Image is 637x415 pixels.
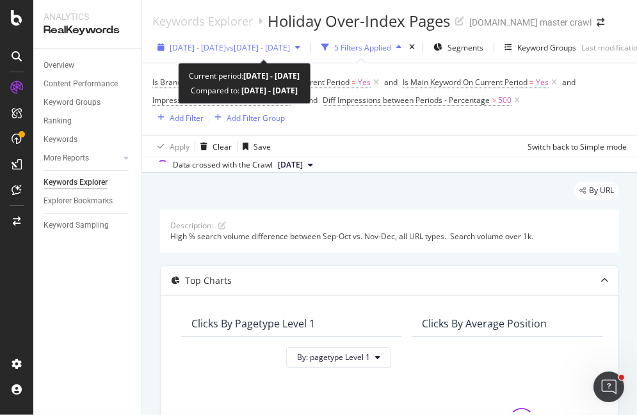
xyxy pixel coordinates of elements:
div: [DOMAIN_NAME] master crawl [469,16,592,29]
a: Keyword Sampling [44,219,133,232]
div: Analytics [44,10,131,23]
div: More Reports [44,152,89,165]
span: Yes [358,74,371,91]
button: and [562,76,576,88]
div: arrow-right-arrow-left [597,18,604,27]
a: Keywords Explorer [152,14,253,28]
a: More Reports [44,152,120,165]
a: Keywords Explorer [44,176,133,189]
div: Explorer Bookmarks [44,194,113,208]
div: Data crossed with the Crawl [173,159,273,171]
button: [DATE] - [DATE]vs[DATE] - [DATE] [152,37,305,58]
button: Keyword Groups [499,37,581,58]
div: Add Filter Group [227,113,285,123]
div: Clear [213,141,232,152]
a: Overview [44,59,133,72]
div: RealKeywords [44,23,131,38]
div: Keyword Sampling [44,219,109,232]
div: and [384,77,398,88]
div: Apply [170,141,189,152]
button: Save [238,136,271,157]
div: Current period: [189,68,300,83]
button: Clear [195,136,232,157]
div: 5 Filters Applied [334,42,391,53]
div: Clicks By Average Position [422,317,547,330]
button: and [304,94,318,106]
div: Keywords [44,133,77,146]
span: 2023 Sep. 24th [278,159,303,171]
span: = [529,77,534,88]
div: Compared to: [191,83,298,98]
span: = [351,77,356,88]
div: Save [254,141,271,152]
iframe: Intercom live chat [593,372,624,402]
span: Segments [448,42,483,53]
div: Add Filter [170,113,204,123]
div: Overview [44,59,74,72]
button: Segments [428,37,488,58]
button: Apply [152,136,189,157]
div: Content Performance [44,77,118,91]
a: Keyword Groups [44,96,133,109]
div: Ranking [44,114,72,128]
b: [DATE] - [DATE] [239,85,298,96]
span: [DATE] - [DATE] [170,42,226,53]
button: Switch back to Simple mode [522,136,627,157]
span: > [492,95,496,106]
button: Add Filter Group [209,110,285,125]
button: Add Filter [152,110,204,125]
div: times [407,41,417,54]
div: Clicks By pagetype Level 1 [191,317,315,330]
span: Is Branded [152,77,191,88]
button: By: pagetype Level 1 [286,347,391,368]
a: Keywords [44,133,133,146]
span: 500 [498,91,512,109]
div: High % search volume difference between Sep-Oct vs. Nov-Dec, all URL types. Search volume over 1k. [170,231,609,242]
div: Keyword Groups [44,96,101,109]
span: Yes [536,74,549,91]
div: Holiday Over-Index Pages [268,10,450,32]
button: and [384,76,398,88]
button: [DATE] [273,157,318,173]
span: Is Main Keyword On Current Period [403,77,528,88]
a: Explorer Bookmarks [44,194,133,208]
a: Ranking [44,114,133,128]
b: [DATE] - [DATE] [243,70,300,81]
button: 5 Filters Applied [316,37,407,58]
div: and [562,77,576,88]
div: Description: [170,220,213,231]
span: By URL [589,187,614,194]
div: Keywords Explorer [44,176,108,189]
span: By: pagetype Level 1 [297,352,370,363]
span: Diff Impressions between Periods - Percentage [323,95,490,106]
span: Impressions On Current Period [152,95,262,106]
span: vs [DATE] - [DATE] [226,42,290,53]
div: legacy label [574,182,619,200]
div: Switch back to Simple mode [528,141,627,152]
a: Content Performance [44,77,133,91]
div: and [304,95,318,106]
div: Top Charts [185,274,232,287]
div: Keyword Groups [517,42,576,53]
